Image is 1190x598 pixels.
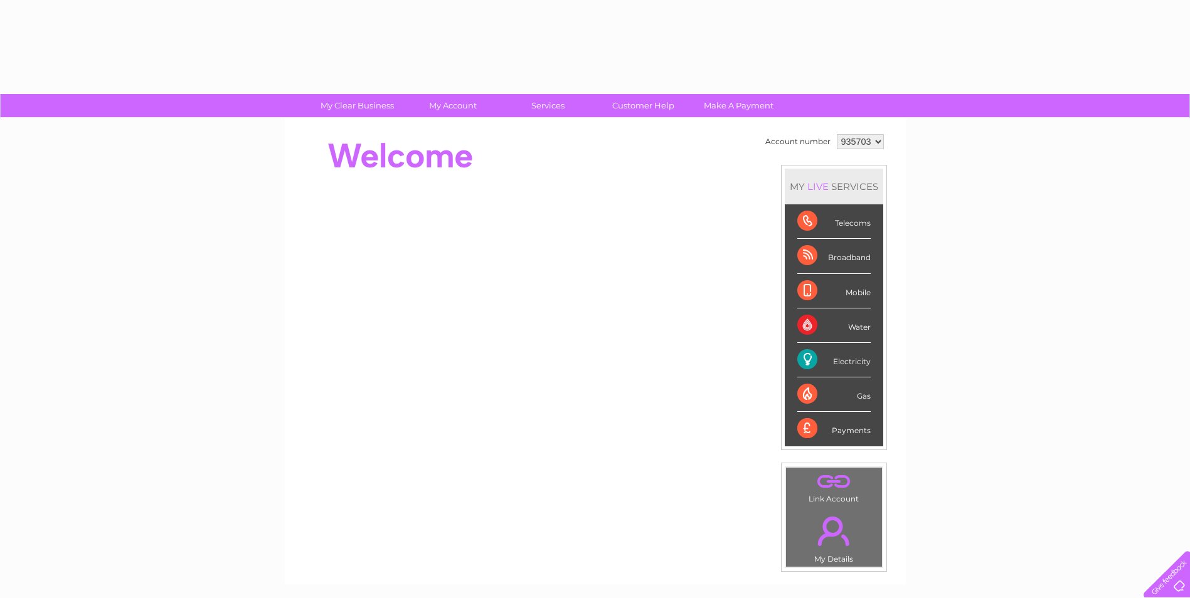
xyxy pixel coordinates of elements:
a: My Clear Business [305,94,409,117]
div: Gas [797,377,871,412]
a: . [789,509,879,553]
td: My Details [785,506,883,567]
td: Link Account [785,467,883,506]
div: LIVE [805,181,831,192]
div: Payments [797,412,871,446]
a: Customer Help [592,94,695,117]
div: Mobile [797,274,871,308]
a: My Account [401,94,504,117]
div: MY SERVICES [785,169,883,204]
div: Water [797,308,871,343]
a: . [789,471,879,493]
a: Services [496,94,600,117]
div: Electricity [797,343,871,377]
div: Broadband [797,239,871,273]
td: Account number [762,131,834,152]
a: Make A Payment [687,94,790,117]
div: Telecoms [797,204,871,239]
